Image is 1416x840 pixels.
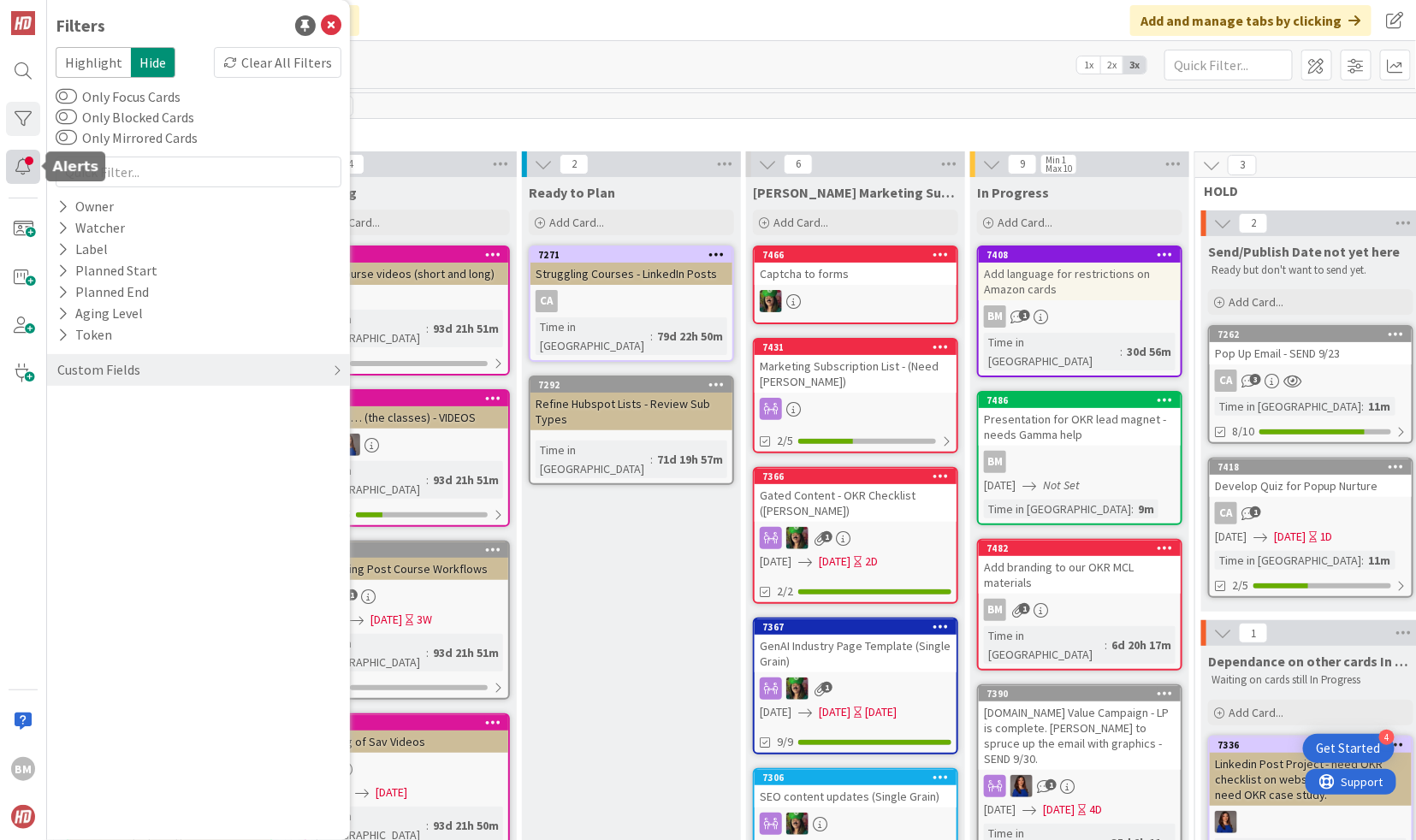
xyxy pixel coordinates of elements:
[979,701,1181,770] div: [DOMAIN_NAME] Value Campaign - LP is complete. [PERSON_NAME] to spruce up the email with graphics...
[984,801,1016,819] span: [DATE]
[1130,5,1372,36] div: Add and manage tabs by clicking
[1210,753,1412,806] div: Linkedin Post Project - need OKR checklist on website (gated) and need OKR case study.
[429,319,503,338] div: 93d 21h 51m
[755,355,957,393] div: Marketing Subscription List - (Need [PERSON_NAME])
[753,184,958,201] span: Scott's Marketing Support IN Progress
[762,249,957,261] div: 7466
[549,215,604,230] span: Add Card...
[1215,502,1237,524] div: CA
[1320,528,1333,546] div: 1D
[56,324,114,346] div: Token
[760,703,791,721] span: [DATE]
[1077,56,1100,74] span: 1x
[755,263,957,285] div: Captcha to forms
[1046,164,1072,173] div: Max 10
[426,319,429,338] span: :
[762,341,957,353] div: 7431
[979,686,1181,770] div: 7390[DOMAIN_NAME] Value Campaign - LP is complete. [PERSON_NAME] to spruce up the email with grap...
[984,333,1120,370] div: Time in [GEOGRAPHIC_DATA]
[306,263,508,285] div: post course videos (short and long)
[306,758,508,780] div: BM
[773,215,828,230] span: Add Card...
[56,281,151,303] div: Planned End
[1274,528,1306,546] span: [DATE]
[784,154,813,175] span: 6
[1215,528,1247,546] span: [DATE]
[306,434,508,456] div: SL
[979,556,1181,594] div: Add branding to our OKR MCL materials
[314,544,508,556] div: 6087
[821,531,832,542] span: 1
[1210,502,1412,524] div: CA
[11,757,35,781] div: BM
[979,451,1181,473] div: BM
[1043,477,1080,493] i: Not Set
[979,263,1181,300] div: Add language for restrictions on Amazon cards
[1046,779,1057,790] span: 1
[979,247,1181,263] div: 7408
[1105,636,1107,654] span: :
[977,184,1049,201] span: In Progress
[1046,156,1066,164] div: Min 1
[984,500,1131,518] div: Time in [GEOGRAPHIC_DATA]
[777,733,793,751] span: 9/9
[986,542,1181,554] div: 7482
[979,408,1181,446] div: Presentation for OKR lead magnet - needs Gamma help
[325,215,380,230] span: Add Card...
[755,247,957,263] div: 7466
[56,260,159,281] div: Planned Start
[755,290,957,312] div: SL
[1210,370,1412,392] div: CA
[56,107,194,127] label: Only Blocked Cards
[1228,155,1257,175] span: 3
[530,377,732,393] div: 7292
[786,527,809,549] img: SL
[984,626,1105,664] div: Time in [GEOGRAPHIC_DATA]
[1218,739,1412,751] div: 7336
[986,394,1181,406] div: 7486
[979,393,1181,408] div: 7486
[755,469,957,522] div: 7366Gated Content - OKR Checklist ([PERSON_NAME])
[979,393,1181,446] div: 7486Presentation for OKR lead magnet - needs Gamma help
[56,359,142,381] div: Custom Fields
[1019,310,1030,321] span: 1
[755,527,957,549] div: SL
[56,303,145,324] div: Aging Level
[755,469,957,484] div: 7366
[311,634,426,671] div: Time in [GEOGRAPHIC_DATA]
[314,717,508,729] div: 6497
[530,247,732,263] div: 7271
[131,47,175,78] span: Hide
[755,635,957,672] div: GenAI Industry Page Template (Single Grain)
[306,715,508,731] div: 6497
[214,47,341,78] div: Clear All Filters
[56,86,181,107] label: Only Focus Cards
[306,391,508,429] div: 6356What is … (the classes) - VIDEOS
[979,599,1181,621] div: BM
[306,406,508,429] div: What is … (the classes) - VIDEOS
[1210,811,1412,833] div: SL
[979,305,1181,328] div: BM
[335,154,364,175] span: 4
[650,450,653,469] span: :
[1208,243,1401,260] span: Send/Publish Date not yet here
[52,158,98,175] h5: Alerts
[376,784,407,802] span: [DATE]
[1229,705,1283,720] span: Add Card...
[777,583,793,600] span: 2/2
[1107,636,1176,654] div: 6d 20h 17m
[1210,327,1412,364] div: 7262Pop Up Email - SEND 9/23
[1232,423,1254,441] span: 8/10
[1100,56,1123,74] span: 2x
[1208,653,1413,670] span: Dependance on other cards In progress
[755,770,957,785] div: 7306
[1131,500,1134,518] span: :
[314,249,508,261] div: 5687
[306,585,508,607] div: CA
[538,249,732,261] div: 7271
[653,327,727,346] div: 79d 22h 50m
[1215,397,1362,416] div: Time in [GEOGRAPHIC_DATA]
[56,127,198,148] label: Only Mirrored Cards
[1010,775,1033,797] img: SL
[786,813,809,835] img: SL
